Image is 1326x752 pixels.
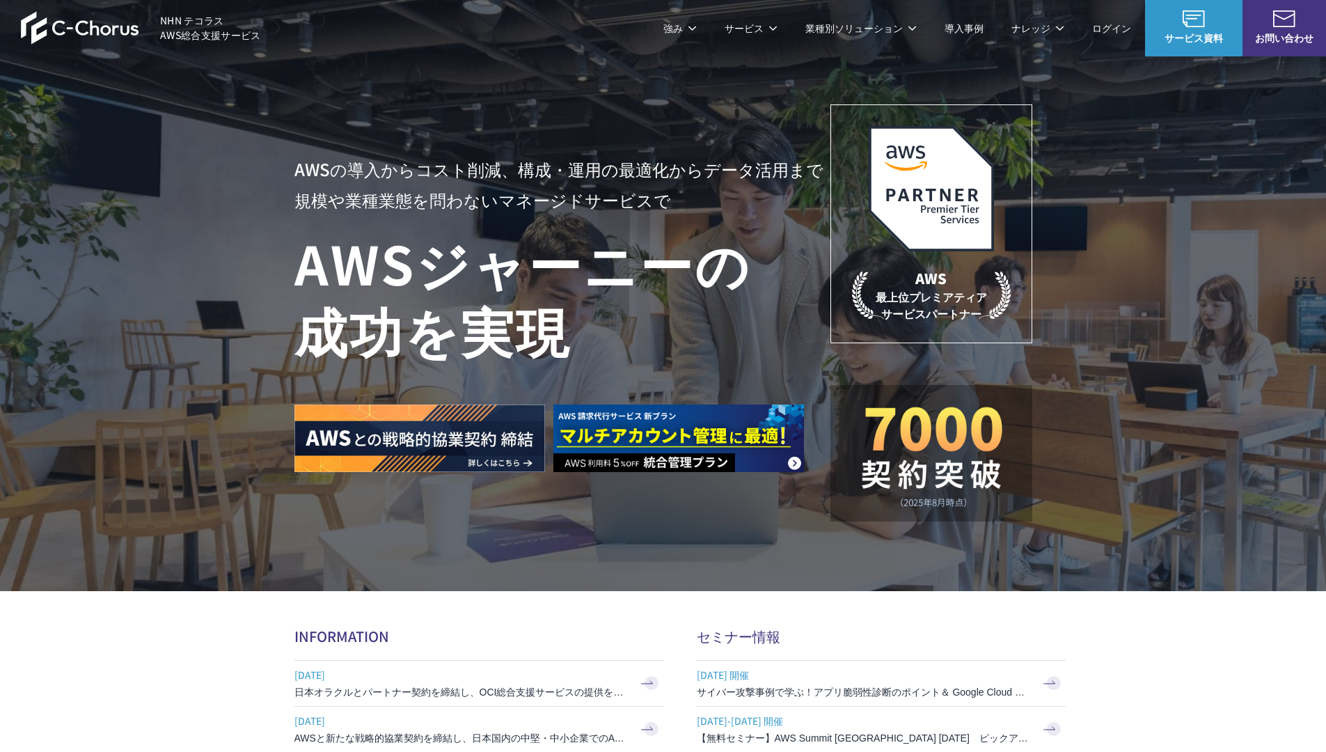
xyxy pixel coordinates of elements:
img: AWS総合支援サービス C-Chorus サービス資料 [1183,10,1205,27]
span: [DATE] [294,710,629,731]
a: [DATE] 日本オラクルとパートナー契約を締結し、OCI総合支援サービスの提供を開始 [294,661,663,706]
h2: セミナー情報 [697,626,1066,646]
p: サービス [725,21,778,36]
p: 強み [663,21,697,36]
p: AWSの導入からコスト削減、 構成・運用の最適化からデータ活用まで 規模や業種業態を問わない マネージドサービスで [294,154,830,215]
h3: 【無料セミナー】AWS Summit [GEOGRAPHIC_DATA] [DATE] ピックアップセッション [697,731,1031,745]
p: 最上位プレミアティア サービスパートナー [852,268,1011,322]
a: [DATE]-[DATE] 開催 【無料セミナー】AWS Summit [GEOGRAPHIC_DATA] [DATE] ピックアップセッション [697,707,1066,752]
a: 導入事例 [945,21,984,36]
span: [DATE] 開催 [697,664,1031,685]
h3: サイバー攻撃事例で学ぶ！アプリ脆弱性診断のポイント＆ Google Cloud セキュリティ対策 [697,685,1031,699]
img: AWSとの戦略的協業契約 締結 [294,405,545,472]
span: [DATE]-[DATE] 開催 [697,710,1031,731]
h2: INFORMATION [294,626,663,646]
a: ログイン [1092,21,1131,36]
img: お問い合わせ [1273,10,1295,27]
p: 業種別ソリューション [805,21,917,36]
span: サービス資料 [1145,31,1242,45]
a: [DATE] 開催 サイバー攻撃事例で学ぶ！アプリ脆弱性診断のポイント＆ Google Cloud セキュリティ対策 [697,661,1066,706]
em: AWS [915,268,947,288]
a: AWS総合支援サービス C-Chorus NHN テコラスAWS総合支援サービス [21,11,261,45]
img: 契約件数 [858,406,1004,508]
h3: AWSと新たな戦略的協業契約を締結し、日本国内の中堅・中小企業でのAWS活用を加速 [294,731,629,745]
img: AWSプレミアティアサービスパートナー [869,126,994,251]
img: AWS請求代行サービス 統合管理プラン [553,405,804,472]
span: お問い合わせ [1242,31,1326,45]
span: NHN テコラス AWS総合支援サービス [160,13,261,42]
a: [DATE] AWSと新たな戦略的協業契約を締結し、日本国内の中堅・中小企業でのAWS活用を加速 [294,707,663,752]
h3: 日本オラクルとパートナー契約を締結し、OCI総合支援サービスの提供を開始 [294,685,629,699]
h1: AWS ジャーニーの 成功を実現 [294,229,830,363]
p: ナレッジ [1011,21,1064,36]
span: [DATE] [294,664,629,685]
